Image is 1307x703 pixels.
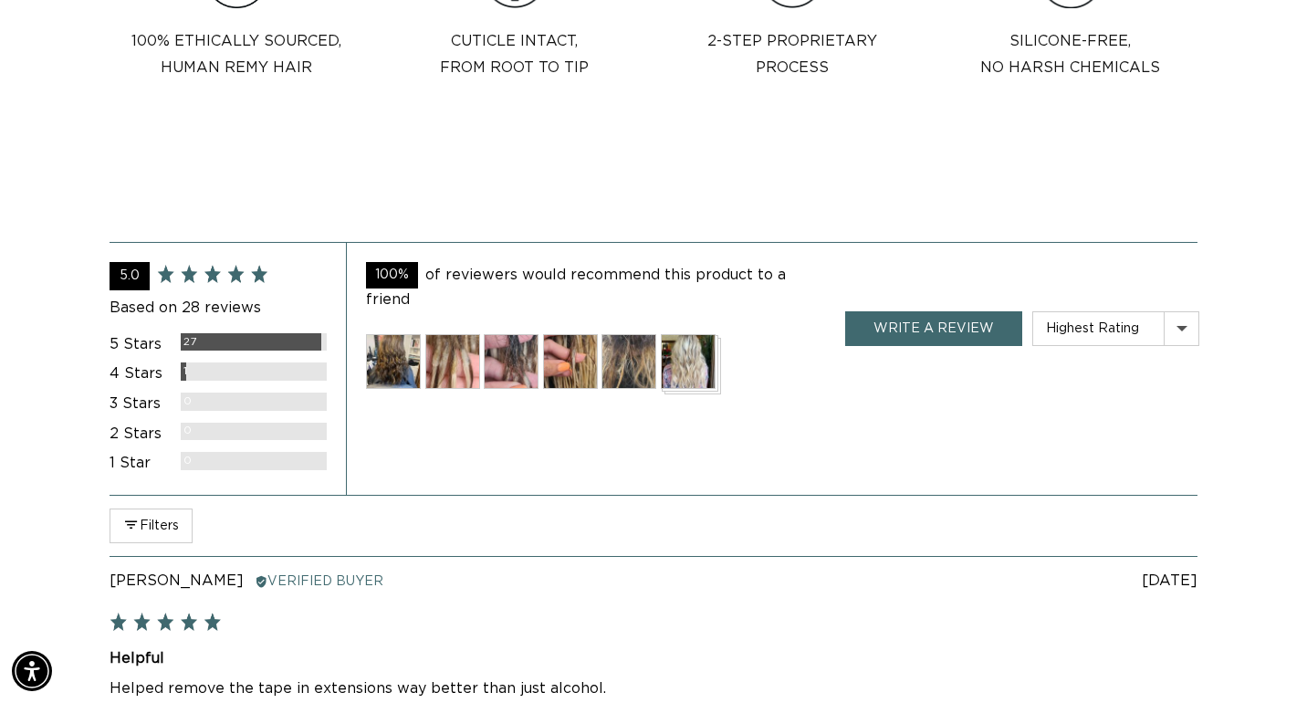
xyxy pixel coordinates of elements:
img: Open user-uploaded photo and review in a modal [484,334,538,389]
div: 1 Star [110,452,168,476]
h2: Helpful [110,648,1197,668]
p: Silicone-Free, No Harsh Chemicals [980,28,1160,81]
div: 3 Stars [110,393,168,416]
p: 100% Ethically sourced, Human Remy Hair [131,28,341,81]
img: Open user-uploaded photo and review in a modal [543,334,598,389]
p: 2-step proprietary process [707,28,877,81]
span: [DATE] [1142,573,1197,588]
span: [PERSON_NAME] [110,573,244,588]
button: Filters [110,509,193,543]
div: Based on 28 reviews [110,297,327,320]
img: Open user-uploaded photo and review in a modal [425,334,480,389]
div: 0 [183,452,193,469]
ul: Rating distribution [110,333,327,476]
div: 5 Stars [110,333,168,357]
img: Open user-uploaded photo and review in a modal [661,334,716,389]
p: Helped remove the tape in extensions way better than just alcohol. [110,676,1197,702]
div: Accessibility Menu [12,651,52,691]
div: 27 [183,333,197,351]
img: Open user-uploaded photo and review in a modal [366,334,421,389]
span: 5.0 [120,269,140,282]
div: 0 [183,423,193,440]
p: Cuticle intact, from root to tip [440,28,589,81]
img: Open user-uploaded photo and review in a modal [601,334,656,389]
div: 1 [183,363,188,381]
div: 0 [183,393,193,410]
a: Write a Review [845,311,1022,346]
div: 2 Stars [110,423,168,446]
span: of reviewers would recommend this product to a friend [366,267,786,307]
div: 4 Stars [110,362,168,386]
span: 100% [366,262,418,289]
div: Verified Buyer [255,572,383,592]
